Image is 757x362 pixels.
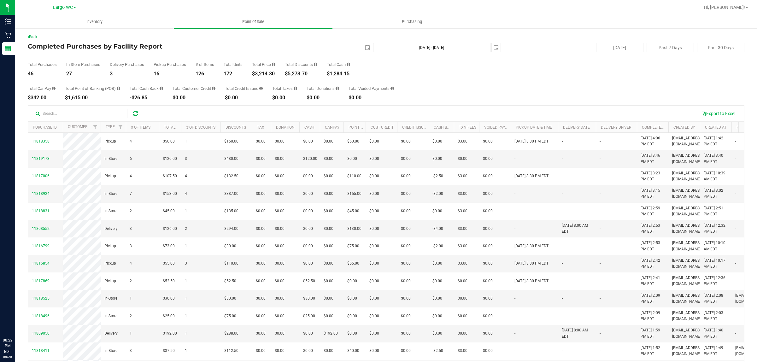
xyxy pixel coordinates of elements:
[163,278,175,284] span: $52.50
[704,205,728,217] span: [DATE] 2:51 PM EDT
[347,62,350,67] i: Sum of the successful, non-voided cash payment transactions for all purchases in the date range. ...
[642,125,669,130] a: Completed At
[432,208,442,214] span: $0.00
[259,86,263,90] i: Sum of all account credit issued for all refunds from returned purchases in the date range.
[28,62,57,67] div: Total Purchases
[324,191,333,197] span: $0.00
[672,188,703,200] span: [EMAIL_ADDRESS][DOMAIN_NAME]
[303,226,313,232] span: $0.00
[15,15,174,28] a: Inventory
[641,240,665,252] span: [DATE] 2:53 PM EDT
[641,170,665,182] span: [DATE] 3:23 PM EDT
[185,208,187,214] span: 1
[672,153,703,165] span: [EMAIL_ADDRESS][DOMAIN_NAME]
[130,208,132,214] span: 2
[601,125,631,130] a: Delivery Driver
[28,35,37,39] a: Back
[672,223,703,235] span: [EMAIL_ADDRESS][DOMAIN_NAME]
[347,208,359,214] span: $45.00
[106,125,115,129] a: Type
[224,156,238,162] span: $480.00
[163,138,175,144] span: $50.00
[104,138,116,144] span: Pickup
[401,243,411,249] span: $0.00
[324,243,333,249] span: $0.00
[32,331,50,336] span: 11809050
[401,191,411,197] span: $0.00
[110,62,144,67] div: Delivery Purchases
[185,260,187,266] span: 3
[705,125,726,130] a: Created At
[562,223,592,235] span: [DATE] 8:00 AM EDT
[432,260,442,266] span: $0.00
[672,135,703,147] span: [EMAIL_ADDRESS][DOMAIN_NAME]
[53,5,73,10] span: Largo WC
[225,86,263,90] div: Total Credit Issued
[257,125,264,130] a: Tax
[224,191,238,197] span: $387.00
[704,188,728,200] span: [DATE] 3:02 PM EDT
[275,208,285,214] span: $0.00
[434,125,455,130] a: Cash Back
[33,109,127,118] input: Search...
[276,125,295,130] a: Donation
[363,43,372,52] span: select
[401,226,411,232] span: $0.00
[369,226,379,232] span: $0.00
[704,153,728,165] span: [DATE] 3:40 PM EDT
[347,243,359,249] span: $75.00
[483,278,493,284] span: $0.00
[735,173,736,179] span: -
[600,226,601,232] span: -
[66,62,100,67] div: In Store Purchases
[483,226,493,232] span: $0.00
[369,278,379,284] span: $0.00
[224,243,236,249] span: $30.00
[303,156,317,162] span: $120.00
[68,125,87,129] a: Customer
[303,138,313,144] span: $0.00
[78,19,111,25] span: Inventory
[256,208,266,214] span: $0.00
[672,205,703,217] span: [EMAIL_ADDRESS][DOMAIN_NAME]
[185,191,187,197] span: 4
[641,205,665,217] span: [DATE] 2:59 PM EDT
[196,71,214,76] div: 126
[32,348,50,353] span: 11818411
[369,260,379,266] span: $0.00
[256,173,266,179] span: $0.00
[697,108,739,119] button: Export to Excel
[562,173,563,179] span: -
[704,5,745,10] span: Hi, [PERSON_NAME]!
[154,62,186,67] div: Pickup Purchases
[600,173,601,179] span: -
[514,191,515,197] span: -
[483,173,493,179] span: $0.00
[641,223,665,235] span: [DATE] 2:53 PM EDT
[672,170,703,182] span: [EMAIL_ADDRESS][DOMAIN_NAME]
[458,260,467,266] span: $3.00
[256,226,266,232] span: $0.00
[347,278,357,284] span: $0.00
[163,191,177,197] span: $153.00
[252,71,275,76] div: $3,214.30
[347,260,359,266] span: $55.00
[28,43,267,50] h4: Completed Purchases by Facility Report
[160,86,163,90] i: Sum of the cash-back amounts from rounded-up electronic payments for all purchases in the date ra...
[369,243,379,249] span: $0.00
[256,243,266,249] span: $0.00
[735,191,736,197] span: -
[641,153,665,165] span: [DATE] 3:46 PM EDT
[130,260,132,266] span: 4
[483,208,493,214] span: $0.00
[641,275,665,287] span: [DATE] 2:41 PM EDT
[324,260,333,266] span: $0.00
[275,173,285,179] span: $0.00
[704,135,728,147] span: [DATE] 1:42 PM EDT
[369,173,379,179] span: $0.00
[272,86,297,90] div: Total Taxes
[65,86,120,90] div: Total Point of Banking (POB)
[347,138,359,144] span: $50.00
[347,156,357,162] span: $0.00
[401,156,411,162] span: $0.00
